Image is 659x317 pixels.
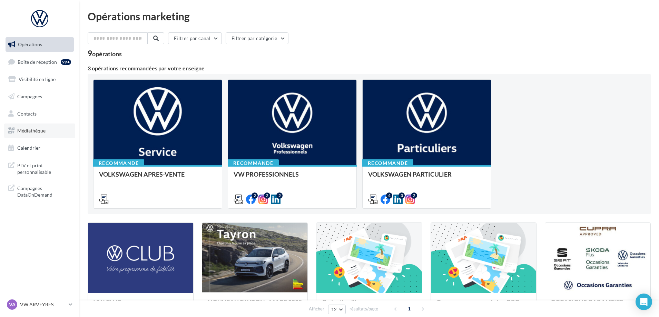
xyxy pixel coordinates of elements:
div: Open Intercom Messenger [636,294,652,310]
div: opérations [92,51,122,57]
span: Boîte de réception [18,59,57,65]
span: VOLKSWAGEN APRES-VENTE [99,170,185,178]
div: 2 [411,192,417,199]
p: VW ARVEYRES [20,301,66,308]
span: Campagnes DataOnDemand [17,184,71,198]
button: 12 [328,305,346,314]
a: Calendrier [4,141,75,155]
a: Contacts [4,107,75,121]
span: VOLKSWAGEN PARTICULIER [368,170,452,178]
span: résultats/page [350,306,378,312]
span: Médiathèque [17,128,46,133]
span: Opération libre [322,298,364,306]
div: 3 [399,192,405,199]
span: VW CLUB [94,298,121,306]
div: Recommandé [228,159,279,167]
div: 2 [252,192,258,199]
div: 4 [386,192,392,199]
a: PLV et print personnalisable [4,158,75,178]
span: Afficher [309,306,324,312]
span: Campagnes sponsorisées OPO [436,298,520,306]
button: Filtrer par canal [168,32,222,44]
a: Opérations [4,37,75,52]
div: Opérations marketing [88,11,651,21]
div: Recommandé [362,159,413,167]
span: Contacts [17,110,37,116]
span: Visibilité en ligne [19,76,56,82]
span: Campagnes [17,93,42,99]
div: 3 opérations recommandées par votre enseigne [88,66,651,71]
span: 12 [331,307,337,312]
span: VA [9,301,16,308]
span: OCCASIONS GARANTIES [551,298,623,306]
a: Campagnes [4,89,75,104]
a: Campagnes DataOnDemand [4,181,75,201]
div: Recommandé [93,159,144,167]
span: Opérations [18,41,42,47]
div: 2 [276,192,283,199]
button: Filtrer par catégorie [226,32,288,44]
div: 99+ [61,59,71,65]
a: Boîte de réception99+ [4,55,75,69]
div: 9 [88,50,122,57]
a: Visibilité en ligne [4,72,75,87]
div: 2 [264,192,270,199]
span: VW PROFESSIONNELS [234,170,299,178]
a: VA VW ARVEYRES [6,298,74,311]
span: Calendrier [17,145,40,151]
span: 1 [404,303,415,314]
a: Médiathèque [4,123,75,138]
span: PLV et print personnalisable [17,161,71,176]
